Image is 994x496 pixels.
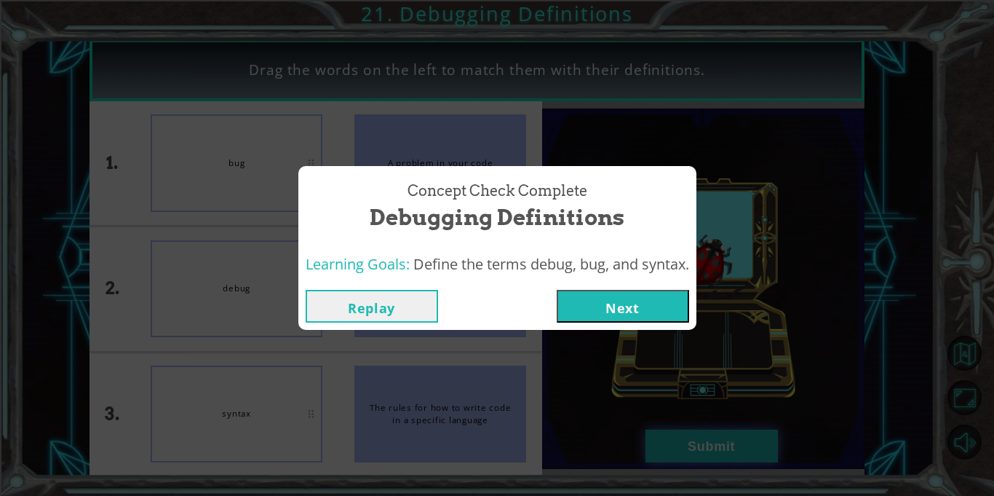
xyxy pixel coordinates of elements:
[6,71,988,84] div: Sign out
[6,58,988,71] div: Options
[6,32,988,45] div: Move To ...
[6,6,988,19] div: Sort A > Z
[6,45,988,58] div: Delete
[557,290,689,323] button: Next
[306,290,438,323] button: Replay
[306,254,410,274] span: Learning Goals:
[6,19,988,32] div: Sort New > Old
[407,181,587,202] span: Concept Check Complete
[6,98,988,111] div: Move To ...
[413,254,689,274] span: Define the terms debug, bug, and syntax.
[370,202,624,233] span: Debugging Definitions
[6,84,988,98] div: Rename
